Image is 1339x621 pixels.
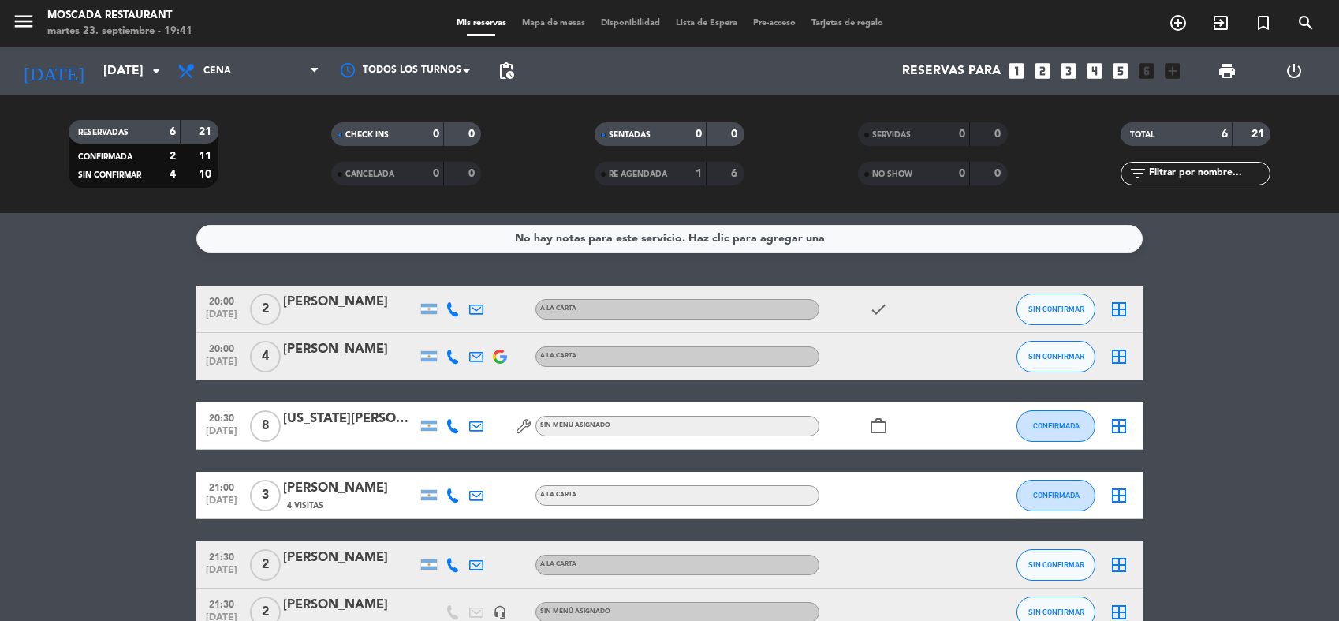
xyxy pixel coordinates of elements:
[1110,556,1128,574] i: border_all
[433,168,439,179] strong: 0
[959,129,965,140] strong: 0
[902,64,1001,79] span: Reservas para
[959,168,965,179] strong: 0
[731,129,740,140] strong: 0
[609,170,667,178] span: RE AGENDADA
[12,54,95,88] i: [DATE]
[994,168,1004,179] strong: 0
[47,24,192,39] div: martes 23. septiembre - 19:41
[514,19,593,28] span: Mapa de mesas
[1110,486,1128,505] i: border_all
[287,499,323,512] span: 4 Visitas
[493,605,507,619] i: headset_mic
[345,131,389,139] span: CHECK INS
[1285,62,1304,80] i: power_settings_new
[283,409,417,429] div: [US_STATE][PERSON_NAME]
[283,595,417,615] div: [PERSON_NAME]
[1254,13,1273,32] i: turned_in_not
[1028,305,1084,313] span: SIN CONFIRMAR
[199,126,214,137] strong: 21
[1016,480,1095,511] button: CONFIRMADA
[872,131,911,139] span: SERVIDAS
[540,422,610,428] span: Sin menú asignado
[1261,47,1328,95] div: LOG OUT
[202,357,241,375] span: [DATE]
[1016,549,1095,581] button: SIN CONFIRMAR
[540,305,576,312] span: A LA CARTA
[1296,13,1315,32] i: search
[449,19,514,28] span: Mis reservas
[203,65,231,77] span: Cena
[1028,560,1084,569] span: SIN CONFIRMAR
[1136,61,1157,81] i: looks_6
[202,477,241,496] span: 21:00
[1028,352,1084,361] span: SIN CONFIRMAR
[1016,294,1095,325] button: SIN CONFIRMAR
[731,168,740,179] strong: 6
[1110,300,1128,319] i: border_all
[202,309,241,327] span: [DATE]
[1058,61,1079,81] i: looks_3
[540,492,576,498] span: A LA CARTA
[1028,608,1084,616] span: SIN CONFIRMAR
[515,230,825,248] div: No hay notas para este servicio. Haz clic para agregar una
[283,478,417,499] div: [PERSON_NAME]
[283,548,417,568] div: [PERSON_NAME]
[202,408,241,426] span: 20:30
[1128,164,1147,183] i: filter_list
[12,9,35,39] button: menu
[1169,13,1188,32] i: add_circle_outline
[1147,165,1270,182] input: Filtrar por nombre...
[1033,421,1080,430] span: CONFIRMADA
[1222,129,1228,140] strong: 6
[1162,61,1183,81] i: add_box
[1110,347,1128,366] i: border_all
[540,561,576,567] span: A LA CARTA
[468,129,478,140] strong: 0
[869,300,888,319] i: check
[609,131,651,139] span: SENTADAS
[1218,62,1236,80] span: print
[202,496,241,514] span: [DATE]
[493,350,507,364] img: google-logo.png
[994,129,1004,140] strong: 0
[12,9,35,33] i: menu
[78,171,141,179] span: SIN CONFIRMAR
[202,291,241,309] span: 20:00
[1130,131,1154,139] span: TOTAL
[250,480,281,511] span: 3
[1251,129,1267,140] strong: 21
[1032,61,1053,81] i: looks_two
[47,8,192,24] div: Moscada Restaurant
[1016,341,1095,372] button: SIN CONFIRMAR
[345,170,394,178] span: CANCELADA
[202,565,241,583] span: [DATE]
[668,19,745,28] span: Lista de Espera
[202,547,241,565] span: 21:30
[250,294,281,325] span: 2
[540,353,576,359] span: A LA CARTA
[1211,13,1230,32] i: exit_to_app
[1110,417,1128,436] i: border_all
[250,410,281,442] span: 8
[696,129,702,140] strong: 0
[1084,61,1105,81] i: looks_4
[170,169,176,180] strong: 4
[283,339,417,360] div: [PERSON_NAME]
[696,168,702,179] strong: 1
[202,426,241,444] span: [DATE]
[78,129,129,137] span: RESERVADAS
[745,19,804,28] span: Pre-acceso
[250,341,281,372] span: 4
[593,19,668,28] span: Disponibilidad
[1006,61,1027,81] i: looks_one
[1016,410,1095,442] button: CONFIRMADA
[872,170,912,178] span: NO SHOW
[170,126,176,137] strong: 6
[250,549,281,581] span: 2
[283,292,417,312] div: [PERSON_NAME]
[199,169,214,180] strong: 10
[497,62,516,80] span: pending_actions
[433,129,439,140] strong: 0
[869,417,888,436] i: work_outline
